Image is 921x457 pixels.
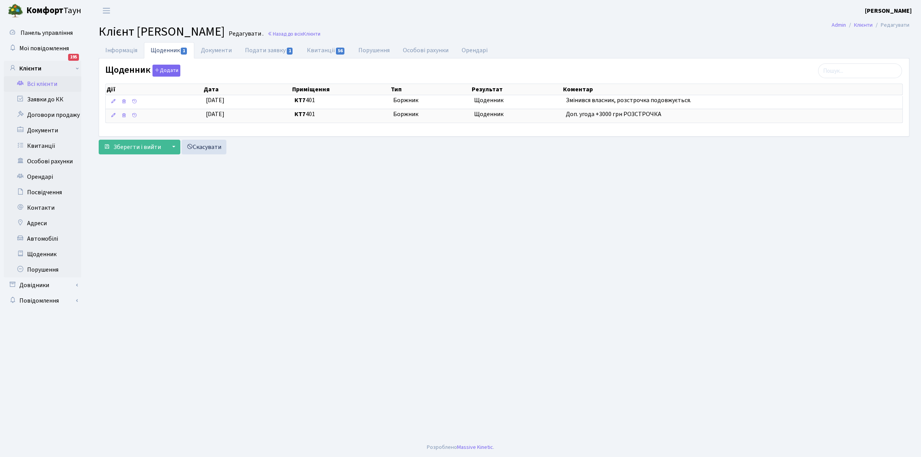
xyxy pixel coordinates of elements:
a: Щоденник [144,42,194,58]
a: Панель управління [4,25,81,41]
a: Всі клієнти [4,76,81,92]
span: 1 [181,48,187,55]
span: [DATE] [206,96,224,104]
b: [PERSON_NAME] [865,7,912,15]
a: [PERSON_NAME] [865,6,912,15]
b: Комфорт [26,4,63,17]
a: Подати заявку [238,42,300,58]
a: Порушення [4,262,81,277]
a: Автомобілі [4,231,81,246]
a: Контакти [4,200,81,216]
input: Пошук... [818,63,902,78]
a: Порушення [352,42,396,58]
a: Особові рахунки [396,42,455,58]
th: Коментар [562,84,902,95]
button: Зберегти і вийти [99,140,166,154]
span: Щоденник [474,96,559,105]
b: КТ7 [294,110,306,118]
a: Документи [4,123,81,138]
span: 401 [294,110,387,119]
span: Таун [26,4,81,17]
a: Клієнти [854,21,873,29]
a: Довідники [4,277,81,293]
a: Скасувати [181,140,226,154]
span: Клієнти [303,30,320,38]
button: Переключити навігацію [97,4,116,17]
a: Орендарі [455,42,494,58]
li: Редагувати [873,21,909,29]
span: Панель управління [21,29,73,37]
a: Клієнти [4,61,81,76]
div: 195 [68,54,79,61]
a: Admin [832,21,846,29]
span: Щоденник [474,110,559,119]
a: Інформація [99,42,144,58]
a: Щоденник [4,246,81,262]
th: Приміщення [291,84,390,95]
a: Квитанції [300,42,352,58]
span: 401 [294,96,387,105]
th: Результат [471,84,562,95]
a: Назад до всіхКлієнти [267,30,320,38]
span: Змінився власник, розстрочка подовжується. [566,96,691,104]
a: Документи [194,42,238,58]
a: Орендарі [4,169,81,185]
a: Заявки до КК [4,92,81,107]
th: Тип [390,84,471,95]
th: Дата [203,84,291,95]
small: Редагувати . [227,30,264,38]
a: Квитанції [4,138,81,154]
a: Особові рахунки [4,154,81,169]
span: Боржник [393,110,468,119]
div: Розроблено . [427,443,494,452]
span: Клієнт [PERSON_NAME] [99,23,225,41]
span: 56 [336,48,344,55]
button: Щоденник [152,65,180,77]
a: Повідомлення [4,293,81,308]
a: Адреси [4,216,81,231]
span: Зберегти і вийти [113,143,161,151]
span: Боржник [393,96,468,105]
img: logo.png [8,3,23,19]
label: Щоденник [105,65,180,77]
span: 1 [287,48,293,55]
b: КТ7 [294,96,306,104]
nav: breadcrumb [820,17,921,33]
span: [DATE] [206,110,224,118]
a: Мої повідомлення195 [4,41,81,56]
a: Додати [151,63,180,77]
a: Massive Kinetic [457,443,493,451]
span: Мої повідомлення [19,44,69,53]
th: Дії [106,84,203,95]
a: Посвідчення [4,185,81,200]
a: Договори продажу [4,107,81,123]
span: Доп. угода +3000 грн РОЗСТРОЧКА [566,110,661,118]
